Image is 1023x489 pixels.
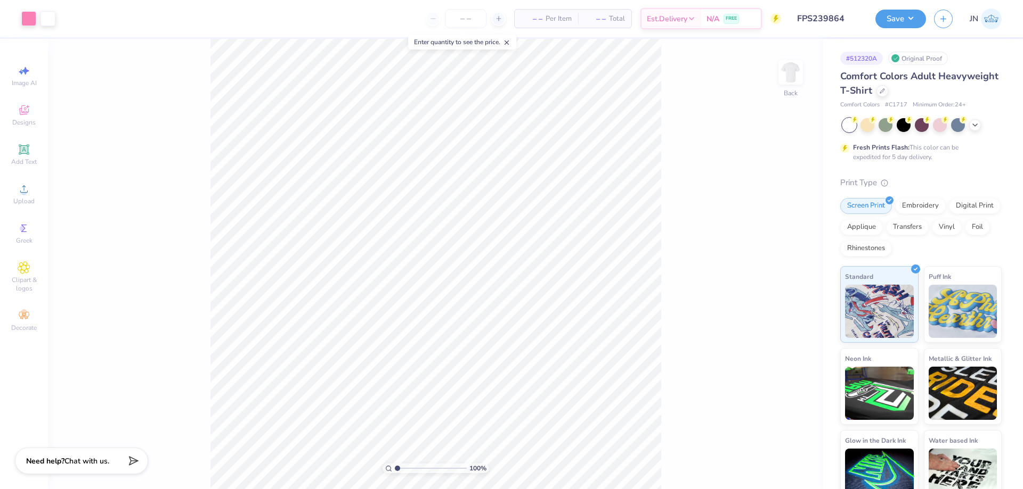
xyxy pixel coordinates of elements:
span: Designs [12,118,36,127]
span: Est. Delivery [647,13,687,24]
span: Minimum Order: 24 + [913,101,966,110]
span: Glow in the Dark Ink [845,435,906,446]
div: Enter quantity to see the price. [408,35,516,49]
span: Water based Ink [929,435,978,446]
span: Decorate [11,324,37,332]
span: Total [609,13,625,24]
span: Upload [13,197,35,205]
div: Vinyl [932,219,962,235]
span: 100 % [469,463,486,473]
strong: Fresh Prints Flash: [853,143,910,152]
span: Comfort Colors [840,101,880,110]
span: Per Item [546,13,572,24]
span: Greek [16,236,33,245]
span: N/A [707,13,719,24]
span: JN [970,13,978,25]
div: Foil [965,219,990,235]
button: Save [875,10,926,28]
div: Rhinestones [840,241,892,256]
span: Standard [845,271,873,282]
img: Back [780,62,801,83]
div: # 512320A [840,52,883,65]
strong: Need help? [26,456,64,466]
span: Metallic & Glitter Ink [929,353,992,364]
span: Puff Ink [929,271,951,282]
img: Metallic & Glitter Ink [929,367,997,420]
input: – – [445,9,486,28]
span: Add Text [11,158,37,166]
div: Back [784,88,798,98]
div: Applique [840,219,883,235]
div: Digital Print [949,198,1001,214]
span: Chat with us. [64,456,109,466]
img: Jacky Noya [981,9,1002,29]
input: Untitled Design [789,8,867,29]
div: Print Type [840,177,1002,189]
div: This color can be expedited for 5 day delivery. [853,143,984,162]
div: Transfers [886,219,929,235]
span: Image AI [12,79,37,87]
div: Screen Print [840,198,892,214]
span: – – [584,13,606,24]
div: Embroidery [895,198,946,214]
img: Neon Ink [845,367,914,420]
span: Neon Ink [845,353,871,364]
a: JN [970,9,1002,29]
div: Original Proof [888,52,948,65]
span: – – [521,13,542,24]
span: FREE [726,15,737,22]
img: Puff Ink [929,285,997,338]
img: Standard [845,285,914,338]
span: # C1717 [885,101,907,110]
span: Clipart & logos [5,276,43,293]
span: Comfort Colors Adult Heavyweight T-Shirt [840,70,998,97]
